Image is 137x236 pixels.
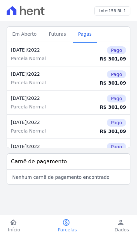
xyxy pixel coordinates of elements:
[99,8,126,14] h3: Lote:
[50,218,85,233] a: paidParcelas
[11,158,67,166] h3: Carnê de pagamento
[83,104,126,110] div: R$ 301,09
[11,71,75,77] div: [DATE]/2022
[12,174,110,180] p: Nenhum carnê de pagamento encontrado
[8,27,41,41] span: Em Aberto
[11,103,75,110] div: Parcela Normal
[43,26,73,43] a: Futuras
[11,55,75,62] div: Parcela Normal
[11,143,75,150] div: [DATE]/2022
[107,119,126,127] span: Pago
[107,95,126,102] span: Pago
[83,80,126,86] div: R$ 301,09
[7,26,43,43] a: Em Aberto
[107,218,137,233] a: personDados
[74,27,96,41] span: Pagas
[109,9,126,13] span: 158 BL 1
[73,26,97,43] a: Pagas
[8,226,20,233] span: Início
[83,56,126,62] div: R$ 301,09
[107,70,126,78] span: Pago
[83,128,126,135] div: R$ 301,09
[9,218,17,226] i: home
[11,79,75,86] div: Parcela Normal
[107,143,126,151] span: Pago
[11,128,75,134] div: Parcela Normal
[117,218,125,226] i: person
[58,226,77,233] span: Parcelas
[62,218,70,226] i: paid
[114,226,129,233] span: Dados
[11,119,75,126] div: [DATE]/2022
[11,47,75,53] div: [DATE]/2022
[107,46,126,54] span: Pago
[45,27,70,41] span: Futuras
[11,95,75,101] div: [DATE]/2022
